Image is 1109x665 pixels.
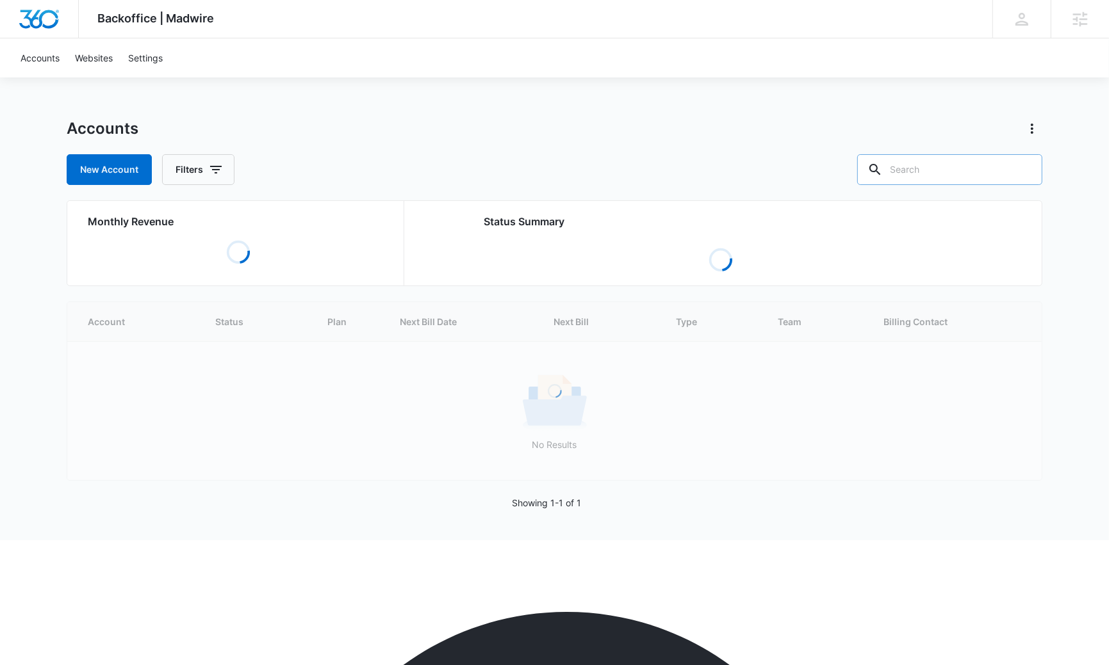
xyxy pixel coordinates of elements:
[484,214,957,229] h2: Status Summary
[13,38,67,77] a: Accounts
[67,38,120,77] a: Websites
[120,38,170,77] a: Settings
[98,12,215,25] span: Backoffice | Madwire
[67,154,152,185] a: New Account
[162,154,234,185] button: Filters
[67,119,138,138] h1: Accounts
[857,154,1042,185] input: Search
[1022,118,1042,139] button: Actions
[513,496,582,509] p: Showing 1-1 of 1
[88,214,388,229] h2: Monthly Revenue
